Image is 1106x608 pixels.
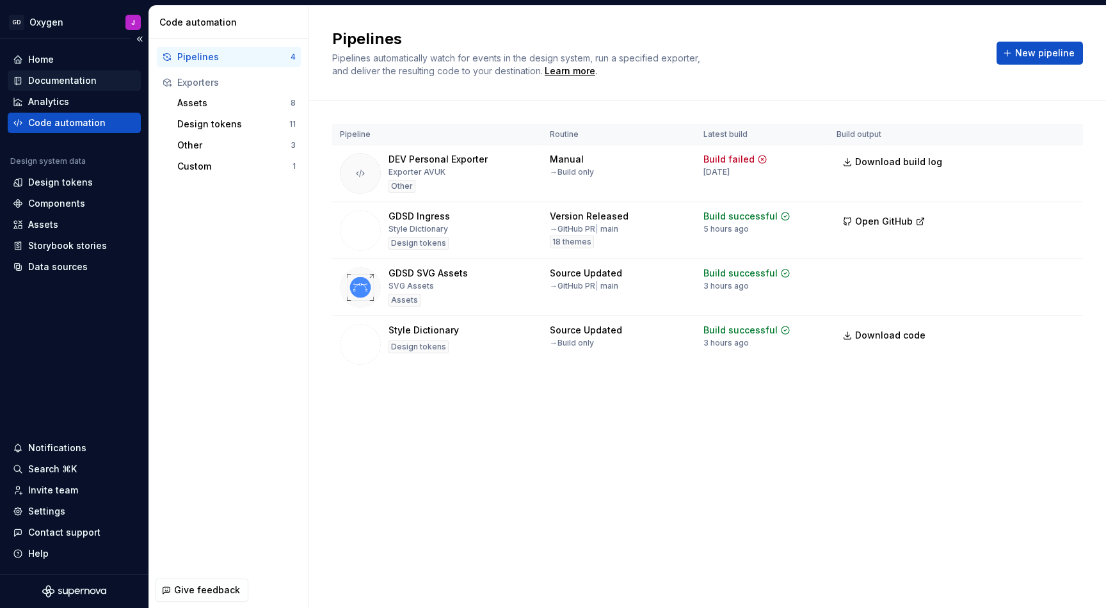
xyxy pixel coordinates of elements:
div: Storybook stories [28,239,107,252]
button: Other3 [172,135,301,156]
a: Settings [8,501,141,522]
button: Notifications [8,438,141,458]
div: GDSD SVG Assets [389,267,468,280]
div: Components [28,197,85,210]
div: Design tokens [389,340,449,353]
div: → Build only [550,338,594,348]
span: Open GitHub [855,215,913,228]
a: Components [8,193,141,214]
div: Other [389,180,415,193]
button: Give feedback [156,579,248,602]
button: Assets8 [172,93,301,113]
div: 8 [291,98,296,108]
div: 5 hours ago [703,224,749,234]
h2: Pipelines [332,29,981,49]
div: Documentation [28,74,97,87]
span: | [595,281,598,291]
div: Design tokens [177,118,289,131]
span: Download build log [855,156,942,168]
div: GD [9,15,24,30]
div: Search ⌘K [28,463,77,476]
div: Code automation [159,16,303,29]
a: Open GitHub [837,218,931,228]
div: Assets [389,294,421,307]
div: 4 [291,52,296,62]
div: GDSD Ingress [389,210,450,223]
span: 18 themes [552,237,591,247]
button: New pipeline [997,42,1083,65]
div: Build successful [703,324,778,337]
a: Design tokens [8,172,141,193]
div: Settings [28,505,65,518]
button: Contact support [8,522,141,543]
div: Exporter AVUK [389,167,445,177]
div: Assets [177,97,291,109]
th: Routine [542,124,696,145]
div: Build failed [703,153,755,166]
div: Help [28,547,49,560]
span: Pipelines automatically watch for events in the design system, run a specified exporter, and deli... [332,52,703,76]
span: . [543,67,597,76]
div: Custom [177,160,293,173]
div: Version Released [550,210,629,223]
svg: Supernova Logo [42,585,106,598]
div: → Build only [550,167,594,177]
a: Learn more [545,65,595,77]
div: Contact support [28,526,100,539]
div: Design system data [10,156,86,166]
a: Pipelines4 [157,47,301,67]
div: DEV Personal Exporter [389,153,488,166]
div: Exporters [177,76,296,89]
button: Open GitHub [837,210,931,233]
button: GDOxygenJ [3,8,146,36]
span: Download code [855,329,926,342]
div: Source Updated [550,324,622,337]
a: Storybook stories [8,236,141,256]
a: Analytics [8,92,141,112]
div: 3 hours ago [703,281,749,291]
div: Oxygen [29,16,63,29]
div: Invite team [28,484,78,497]
button: Custom1 [172,156,301,177]
div: [DATE] [703,167,730,177]
div: Style Dictionary [389,324,459,337]
div: Build successful [703,267,778,280]
div: 3 hours ago [703,338,749,348]
div: Pipelines [177,51,291,63]
a: Documentation [8,70,141,91]
div: 3 [291,140,296,150]
a: Data sources [8,257,141,277]
span: New pipeline [1015,47,1075,60]
div: 11 [289,119,296,129]
div: 1 [293,161,296,172]
button: Search ⌘K [8,459,141,479]
div: Design tokens [28,176,93,189]
div: J [131,17,135,28]
button: Collapse sidebar [131,30,148,48]
div: Source Updated [550,267,622,280]
div: Home [28,53,54,66]
div: Style Dictionary [389,224,448,234]
div: Manual [550,153,584,166]
span: | [595,224,598,234]
button: Download build log [837,150,950,173]
div: Build successful [703,210,778,223]
div: Analytics [28,95,69,108]
a: Code automation [8,113,141,133]
span: Give feedback [174,584,240,596]
div: Notifications [28,442,86,454]
th: Latest build [696,124,829,145]
div: Design tokens [389,237,449,250]
a: Assets [8,214,141,235]
div: Code automation [28,116,106,129]
div: Data sources [28,260,88,273]
div: SVG Assets [389,281,434,291]
button: Design tokens11 [172,114,301,134]
div: → GitHub PR main [550,281,618,291]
